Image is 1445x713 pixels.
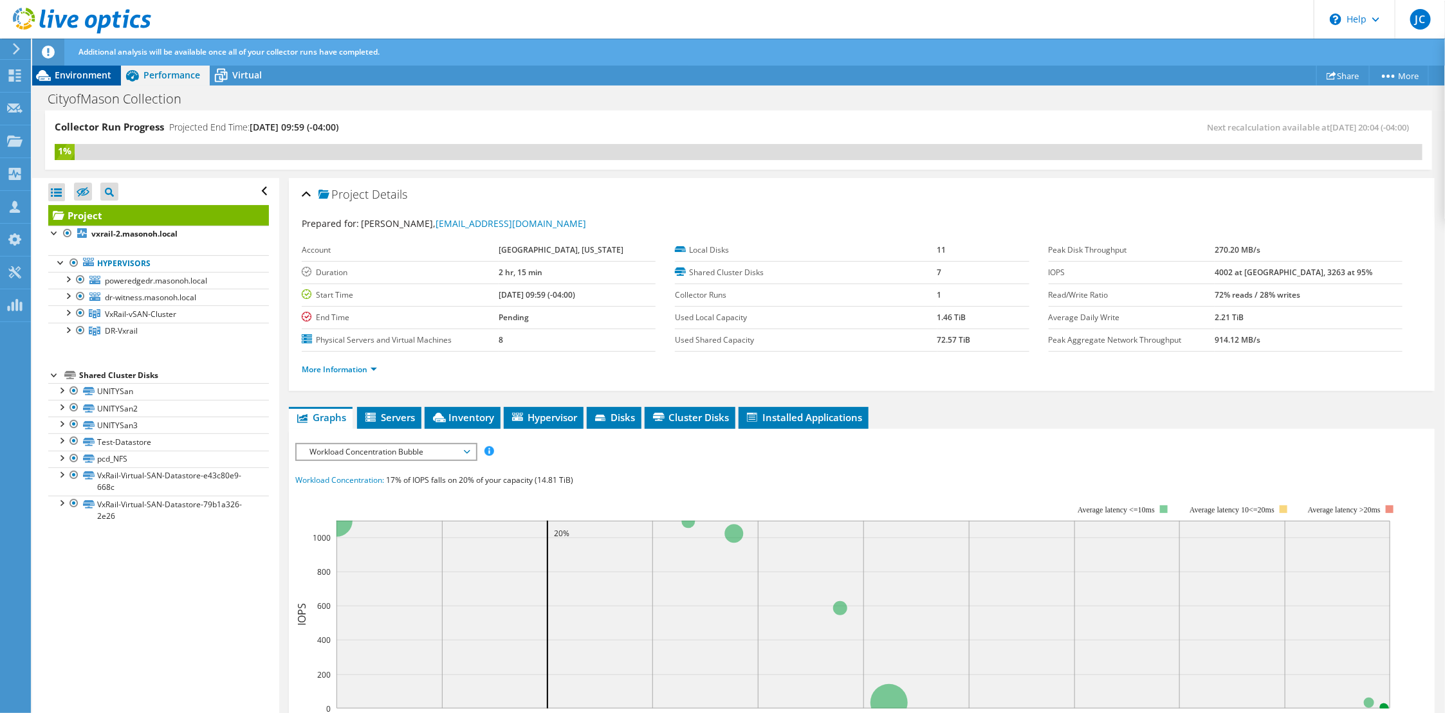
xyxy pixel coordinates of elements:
[937,312,966,323] b: 1.46 TiB
[302,289,499,302] label: Start Time
[48,417,269,433] a: UNITYSan3
[302,311,499,324] label: End Time
[313,532,331,543] text: 1000
[499,334,503,345] b: 8
[1049,334,1215,347] label: Peak Aggregate Network Throughput
[675,289,937,302] label: Collector Runs
[42,92,201,106] h1: CityofMason Collection
[48,289,269,305] a: dr-witness.masonoh.local
[295,411,346,424] span: Graphs
[302,244,499,257] label: Account
[1215,267,1372,278] b: 4002 at [GEOGRAPHIC_DATA], 3263 at 95%
[937,289,942,300] b: 1
[105,325,138,336] span: DR-Vxrail
[1369,66,1429,86] a: More
[499,312,529,323] b: Pending
[48,467,269,496] a: VxRail-Virtual-SAN-Datastore-e43c80e9-668c
[55,144,75,158] div: 1%
[48,305,269,322] a: VxRail-vSAN-Cluster
[1215,312,1244,323] b: 2.21 TiB
[1410,9,1431,30] span: JC
[1215,289,1300,300] b: 72% reads / 28% writes
[78,46,380,57] span: Additional analysis will be available once all of your collector runs have completed.
[1215,244,1260,255] b: 270.20 MB/s
[48,400,269,417] a: UNITYSan2
[675,244,937,257] label: Local Disks
[48,205,269,226] a: Project
[55,69,111,81] span: Environment
[675,334,937,347] label: Used Shared Capacity
[48,451,269,467] a: pcd_NFS
[295,474,384,485] span: Workload Concentration:
[937,267,942,278] b: 7
[48,272,269,289] a: poweredgedr.masonoh.local
[1208,122,1416,133] span: Next recalculation available at
[1049,244,1215,257] label: Peak Disk Throughput
[364,411,415,424] span: Servers
[510,411,577,424] span: Hypervisor
[91,228,178,239] b: vxrail-2.masonoh.local
[372,186,407,202] span: Details
[651,411,729,424] span: Cluster Disks
[79,368,269,383] div: Shared Cluster Disks
[232,69,262,81] span: Virtual
[499,289,575,300] b: [DATE] 09:59 (-04:00)
[1049,289,1215,302] label: Read/Write Ratio
[318,188,369,201] span: Project
[250,121,338,133] span: [DATE] 09:59 (-04:00)
[593,411,635,424] span: Disks
[48,323,269,339] a: DR-Vxrail
[1330,14,1341,25] svg: \n
[745,411,862,424] span: Installed Applications
[1215,334,1260,345] b: 914.12 MB/s
[317,669,331,680] text: 200
[302,364,377,375] a: More Information
[431,411,494,424] span: Inventory
[1316,66,1370,86] a: Share
[436,217,586,230] a: [EMAIL_ADDRESS][DOMAIN_NAME]
[302,266,499,279] label: Duration
[105,292,196,303] span: dr-witness.masonoh.local
[386,474,573,485] span: 17% of IOPS falls on 20% of your capacity (14.81 TiB)
[1078,505,1155,514] tspan: Average latency <=10ms
[317,600,331,611] text: 600
[675,266,937,279] label: Shared Cluster Disks
[48,496,269,524] a: VxRail-Virtual-SAN-Datastore-79b1a326-2e26
[1049,266,1215,279] label: IOPS
[143,69,200,81] span: Performance
[1330,122,1410,133] span: [DATE] 20:04 (-04:00)
[317,566,331,577] text: 800
[105,309,176,320] span: VxRail-vSAN-Cluster
[1049,311,1215,324] label: Average Daily Write
[317,635,331,645] text: 400
[303,444,468,460] span: Workload Concentration Bubble
[295,603,309,626] text: IOPS
[937,244,946,255] b: 11
[361,217,586,230] span: [PERSON_NAME],
[302,217,359,230] label: Prepared for:
[499,244,623,255] b: [GEOGRAPHIC_DATA], [US_STATE]
[105,275,207,286] span: poweredgedr.masonoh.local
[675,311,937,324] label: Used Local Capacity
[48,226,269,242] a: vxrail-2.masonoh.local
[48,383,269,400] a: UNITYSan
[554,528,569,539] text: 20%
[48,255,269,272] a: Hypervisors
[302,334,499,347] label: Physical Servers and Virtual Machines
[499,267,542,278] b: 2 hr, 15 min
[1190,505,1275,514] tspan: Average latency 10<=20ms
[1308,505,1381,514] text: Average latency >20ms
[169,120,338,134] h4: Projected End Time:
[48,433,269,450] a: Test-Datastore
[937,334,971,345] b: 72.57 TiB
